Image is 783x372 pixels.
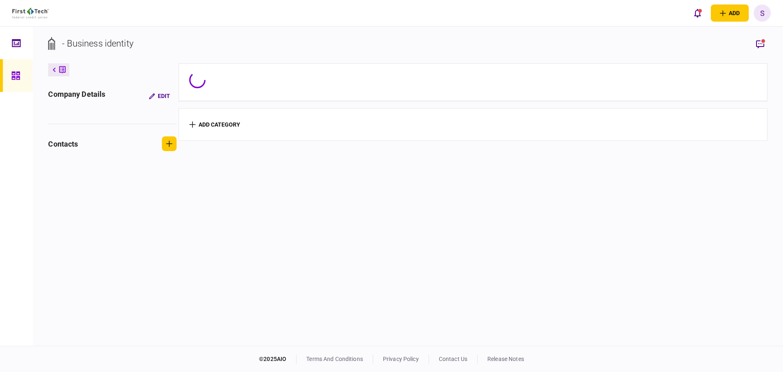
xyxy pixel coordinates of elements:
img: client company logo [12,8,49,18]
button: S [754,4,771,22]
button: add category [189,121,240,128]
a: privacy policy [383,356,419,362]
div: - Business identity [62,37,133,50]
button: open notifications list [689,4,706,22]
div: contacts [48,138,78,149]
button: open adding identity options [711,4,749,22]
div: company details [48,89,105,103]
button: Edit [142,89,177,103]
a: contact us [439,356,467,362]
div: © 2025 AIO [259,355,296,363]
a: terms and conditions [306,356,363,362]
a: release notes [487,356,524,362]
